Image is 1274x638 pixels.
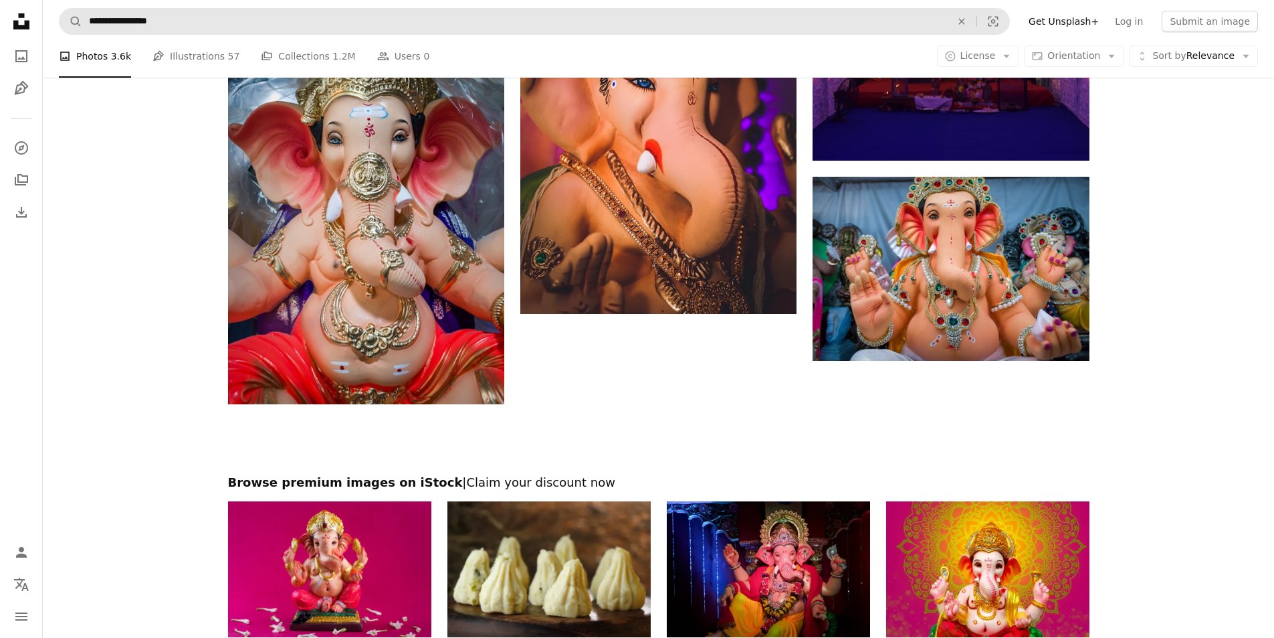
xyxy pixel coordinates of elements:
[8,539,35,566] a: Log in / Sign up
[8,43,35,70] a: Photos
[462,475,615,489] span: | Claim your discount now
[813,177,1089,361] img: woman in gold and red crown
[8,75,35,102] a: Illustrations
[960,50,996,61] span: License
[977,9,1009,34] button: Visual search
[520,100,797,112] a: woman with gold crown with red lipstick
[228,191,504,203] a: gold and red hindu deity figurine
[228,475,1089,491] h2: Browse premium images on iStock
[228,501,431,637] img: Hindu God Ganesha. Ganesha Idol on pink background.
[1047,50,1100,61] span: Orientation
[8,167,35,193] a: Collections
[8,199,35,226] a: Download History
[947,9,976,34] button: Clear
[1162,11,1258,32] button: Submit an image
[937,46,1019,67] button: License
[152,35,239,78] a: Illustrations 57
[813,262,1089,274] a: woman in gold and red crown
[1152,50,1235,63] span: Relevance
[1129,46,1258,67] button: Sort byRelevance
[60,9,82,34] button: Search Unsplash
[8,135,35,161] a: Explore
[1024,46,1124,67] button: Orientation
[423,49,429,64] span: 0
[377,35,430,78] a: Users 0
[8,571,35,598] button: Language
[8,8,35,37] a: Home — Unsplash
[228,49,240,64] span: 57
[447,501,651,637] img: Indian sweet modak
[667,501,870,637] img: photograph of Lord ganapati Idol, Happy Ganesh Chaturthi.
[886,501,1089,637] img: Lord Ganesha , Indian Ganesha Festival
[1152,50,1186,61] span: Sort by
[8,603,35,630] button: Menu
[261,35,355,78] a: Collections 1.2M
[1021,11,1107,32] a: Get Unsplash+
[59,8,1010,35] form: Find visuals sitewide
[332,49,355,64] span: 1.2M
[1107,11,1151,32] a: Log in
